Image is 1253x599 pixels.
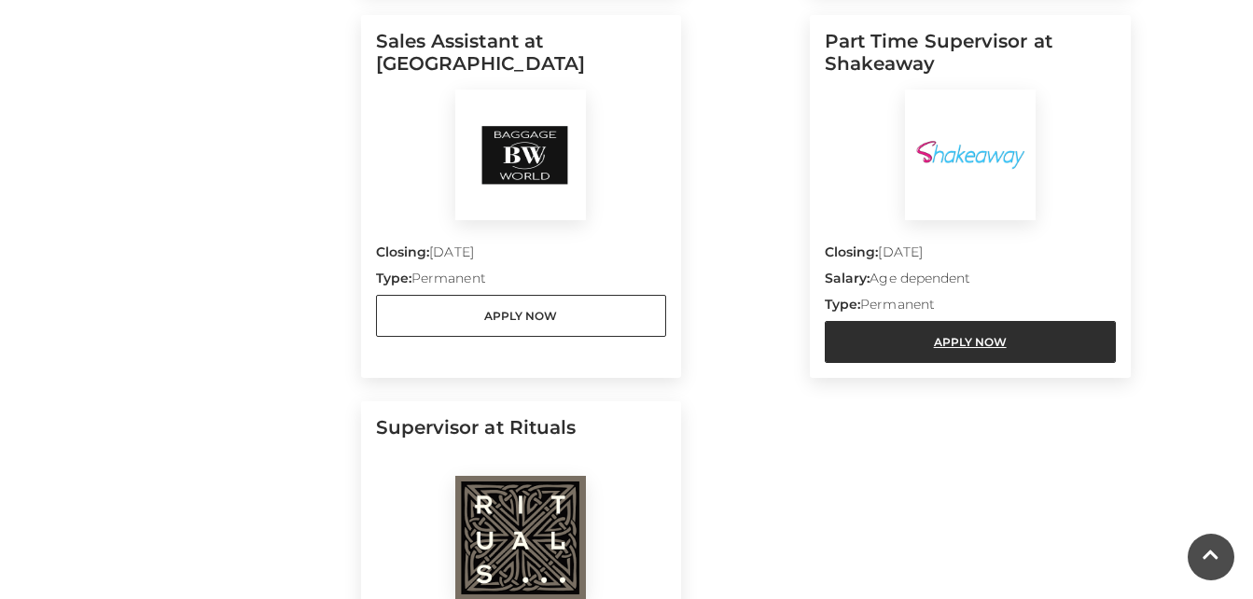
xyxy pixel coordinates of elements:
[376,269,667,295] p: Permanent
[825,269,1116,295] p: Age dependent
[825,243,1116,269] p: [DATE]
[376,270,411,286] strong: Type:
[376,243,667,269] p: [DATE]
[825,270,870,286] strong: Salary:
[825,321,1116,363] a: Apply Now
[825,244,879,260] strong: Closing:
[376,295,667,337] a: Apply Now
[376,416,667,476] h5: Supervisor at Rituals
[825,295,1116,321] p: Permanent
[376,30,667,90] h5: Sales Assistant at [GEOGRAPHIC_DATA]
[825,296,860,313] strong: Type:
[905,90,1036,220] img: Shakeaway
[376,244,430,260] strong: Closing:
[825,30,1116,90] h5: Part Time Supervisor at Shakeaway
[455,476,586,599] img: Rituals
[455,90,586,220] img: Baggage World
